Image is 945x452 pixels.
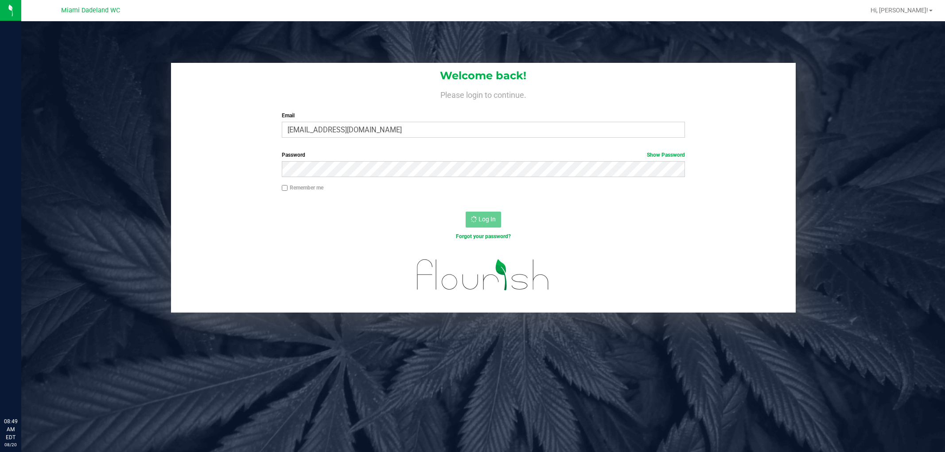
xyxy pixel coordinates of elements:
[647,152,685,158] a: Show Password
[282,184,323,192] label: Remember me
[456,233,511,240] a: Forgot your password?
[4,441,17,448] p: 08/20
[405,250,561,300] img: flourish_logo.svg
[282,152,305,158] span: Password
[282,112,685,120] label: Email
[171,70,796,81] h1: Welcome back!
[171,89,796,99] h4: Please login to continue.
[282,185,288,191] input: Remember me
[478,216,496,223] span: Log In
[466,212,501,228] button: Log In
[4,417,17,441] p: 08:49 AM EDT
[61,7,120,14] span: Miami Dadeland WC
[871,7,928,14] span: Hi, [PERSON_NAME]!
